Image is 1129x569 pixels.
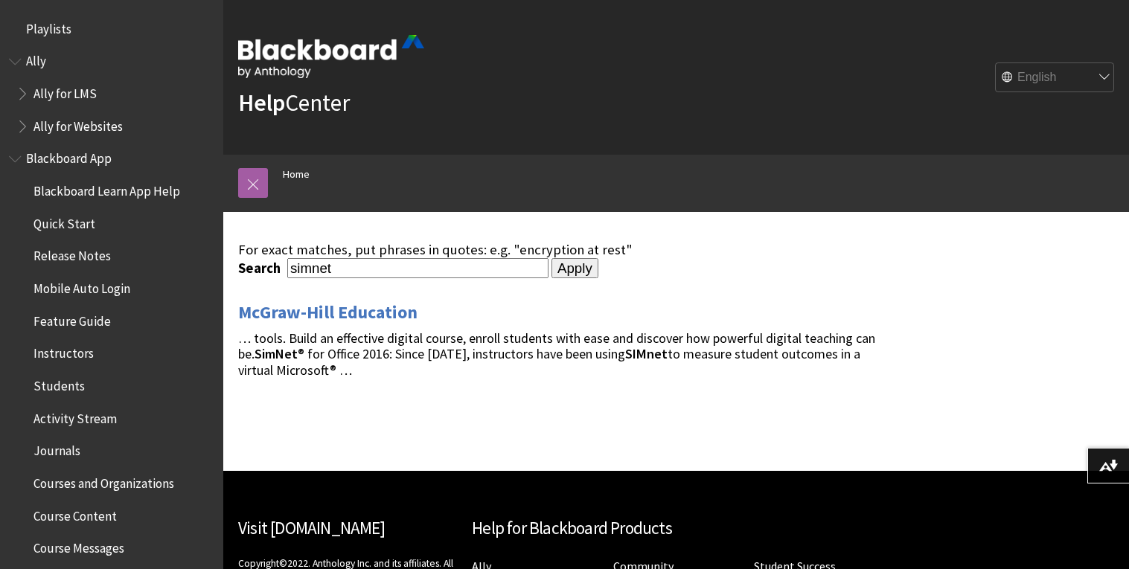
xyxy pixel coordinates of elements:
nav: Book outline for Anthology Ally Help [9,49,214,139]
label: Search [238,260,284,277]
a: Home [283,165,310,184]
a: McGraw-Hill Education [238,300,418,324]
span: Ally [26,49,46,69]
span: Ally for LMS [33,81,97,101]
a: Visit [DOMAIN_NAME] [238,517,385,539]
span: Course Messages [33,536,124,556]
strong: SIMnet [625,345,668,362]
span: Release Notes [33,244,111,264]
span: Mobile Auto Login [33,276,130,296]
span: Quick Start [33,211,95,231]
span: Feature Guide [33,309,111,329]
strong: SimNet [255,345,298,362]
span: Activity Stream [33,406,117,426]
a: HelpCenter [238,88,350,118]
span: Blackboard App [26,147,112,167]
span: Students [33,373,85,393]
img: Blackboard by Anthology [238,35,424,78]
input: Apply [551,258,598,279]
span: Playlists [26,16,71,36]
strong: Help [238,88,285,118]
span: Course Content [33,504,117,524]
span: Blackboard Learn App Help [33,179,180,199]
span: Courses and Organizations [33,471,174,491]
nav: Book outline for Playlists [9,16,214,42]
span: … tools. Build an effective digital course, enroll students with ease and discover how powerful d... [238,329,875,379]
span: Instructors [33,341,94,361]
select: Site Language Selector [996,63,1115,93]
h2: Help for Blackboard Products [472,515,880,541]
span: Ally for Websites [33,114,123,134]
span: Journals [33,439,80,459]
div: For exact matches, put phrases in quotes: e.g. "encryption at rest" [238,242,894,258]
